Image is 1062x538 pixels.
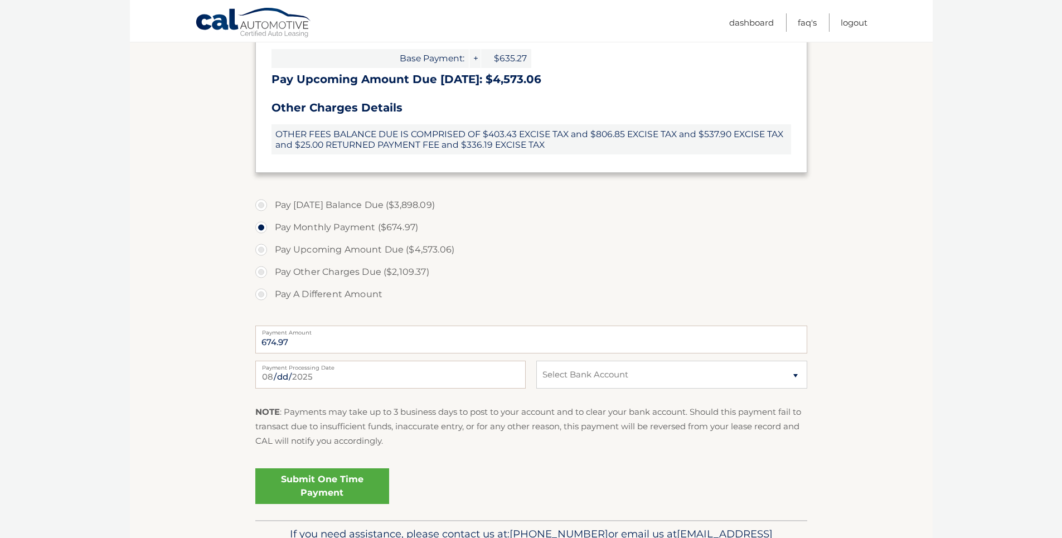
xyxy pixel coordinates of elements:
[255,468,389,504] a: Submit One Time Payment
[271,101,791,115] h3: Other Charges Details
[798,13,817,32] a: FAQ's
[271,72,791,86] h3: Pay Upcoming Amount Due [DATE]: $4,573.06
[255,361,526,370] label: Payment Processing Date
[255,194,807,216] label: Pay [DATE] Balance Due ($3,898.09)
[255,326,807,335] label: Payment Amount
[469,49,481,69] span: +
[255,216,807,239] label: Pay Monthly Payment ($674.97)
[255,283,807,306] label: Pay A Different Amount
[255,239,807,261] label: Pay Upcoming Amount Due ($4,573.06)
[729,13,774,32] a: Dashboard
[255,326,807,353] input: Payment Amount
[271,49,469,69] span: Base Payment:
[255,406,280,417] strong: NOTE
[195,7,312,40] a: Cal Automotive
[255,261,807,283] label: Pay Other Charges Due ($2,109.37)
[255,361,526,389] input: Payment Date
[481,49,531,69] span: $635.27
[255,405,807,449] p: : Payments may take up to 3 business days to post to your account and to clear your bank account....
[271,124,791,154] span: OTHER FEES BALANCE DUE IS COMPRISED OF $403.43 EXCISE TAX and $806.85 EXCISE TAX and $537.90 EXCI...
[841,13,867,32] a: Logout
